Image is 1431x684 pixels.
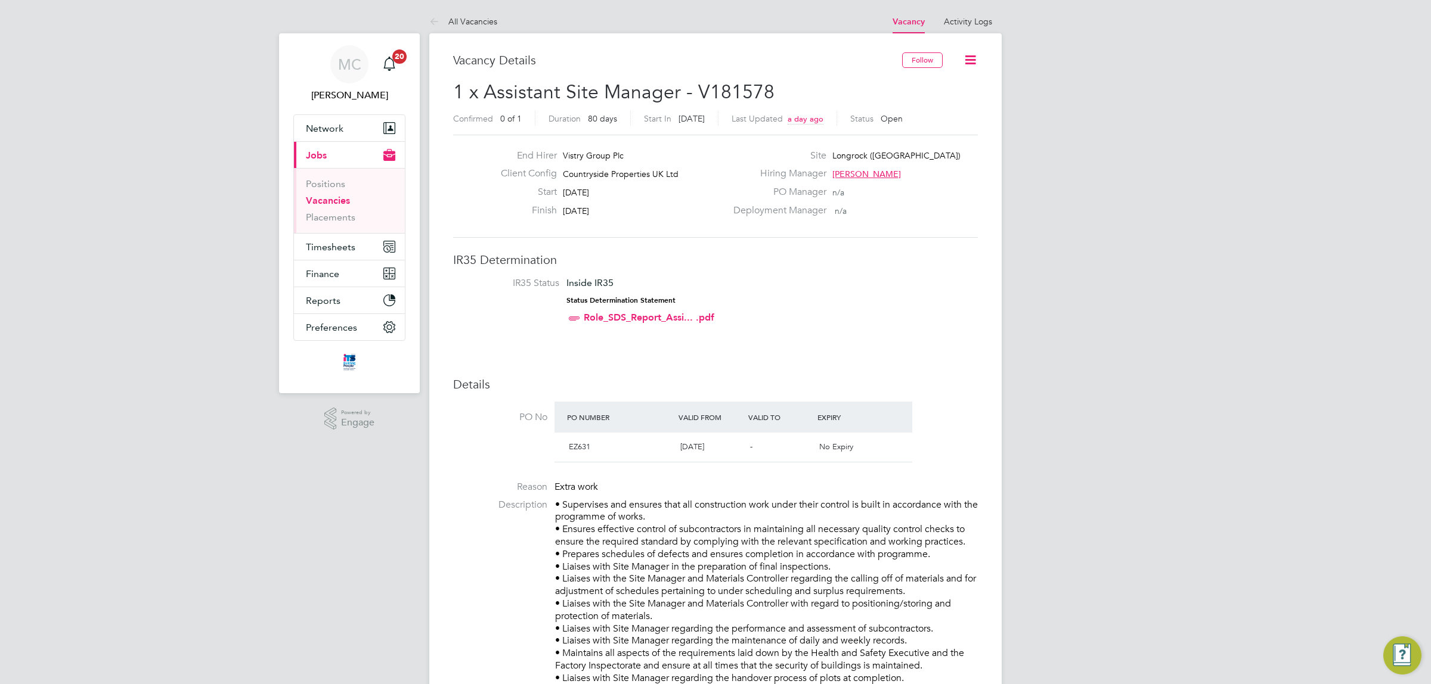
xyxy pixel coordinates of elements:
h3: Vacancy Details [453,52,902,68]
span: a day ago [788,114,823,124]
span: 80 days [588,113,617,124]
a: Vacancy [893,17,925,27]
a: Go to home page [293,353,405,372]
span: [DATE] [563,206,589,216]
button: Timesheets [294,234,405,260]
span: Extra work [555,481,598,493]
span: [DATE] [680,442,704,452]
a: 20 [377,45,401,83]
h3: Details [453,377,978,392]
button: Follow [902,52,943,68]
span: n/a [832,187,844,198]
label: Hiring Manager [726,167,826,180]
span: 1 x Assistant Site Manager - V181578 [453,80,775,104]
label: End Hirer [491,150,557,162]
span: Timesheets [306,241,355,253]
span: Countryside Properties UK Ltd [563,169,679,179]
label: Client Config [491,167,557,180]
nav: Main navigation [279,33,420,393]
span: 0 of 1 [500,113,522,124]
span: [DATE] [563,187,589,198]
span: [PERSON_NAME] [832,169,901,179]
a: Positions [306,178,345,189]
span: Matthew Clark [293,88,405,102]
label: Duration [549,113,581,124]
label: PO No [453,411,547,424]
label: Start In [644,113,671,124]
div: Valid From [676,406,745,428]
h3: IR35 Determination [453,252,978,268]
label: IR35 Status [465,277,559,290]
button: Engage Resource Center [1383,636,1421,674]
span: [DATE] [679,113,705,124]
div: Valid To [745,406,815,428]
button: Network [294,115,405,141]
span: Open [881,113,903,124]
a: Activity Logs [944,16,992,27]
label: Description [453,499,547,511]
a: MC[PERSON_NAME] [293,45,405,102]
span: n/a [835,206,847,216]
label: Finish [491,204,557,217]
button: Preferences [294,314,405,340]
span: Vistry Group Plc [563,150,624,161]
span: Engage [341,418,374,428]
a: Placements [306,212,355,223]
span: Preferences [306,322,357,333]
a: Powered byEngage [324,408,375,430]
span: Reports [306,295,340,306]
label: Last Updated [732,113,783,124]
label: Confirmed [453,113,493,124]
label: Status [850,113,874,124]
strong: Status Determination Statement [566,296,676,304]
span: 20 [392,49,407,64]
a: Role_SDS_Report_Assi... .pdf [584,312,714,323]
button: Finance [294,260,405,287]
label: Start [491,186,557,198]
img: itsconstruction-logo-retina.png [341,353,358,372]
span: No Expiry [819,442,853,452]
span: EZ631 [569,442,590,452]
button: Reports [294,287,405,313]
div: Expiry [814,406,884,428]
span: Powered by [341,408,374,418]
span: MC [338,57,361,72]
label: Site [726,150,826,162]
div: Jobs [294,168,405,233]
label: Reason [453,481,547,493]
span: - [750,442,752,452]
span: Inside IR35 [566,277,614,288]
label: PO Manager [726,186,826,198]
span: Finance [306,268,339,279]
span: Longrock ([GEOGRAPHIC_DATA]) [832,150,961,161]
a: Vacancies [306,195,350,206]
label: Deployment Manager [726,204,826,217]
span: Network [306,123,343,134]
div: PO Number [564,406,676,428]
button: Jobs [294,142,405,168]
a: All Vacancies [429,16,497,27]
span: Jobs [306,150,327,161]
